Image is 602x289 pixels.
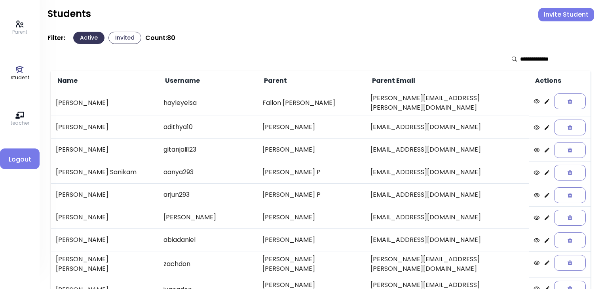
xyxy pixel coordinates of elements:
[159,139,258,161] td: gitanjali123
[47,8,91,20] h2: Students
[73,32,104,44] button: Active
[51,229,159,251] td: [PERSON_NAME]
[159,251,258,277] td: zachdon
[258,184,365,206] td: [PERSON_NAME] P
[51,139,159,161] td: [PERSON_NAME]
[159,90,258,116] td: hayleyelsa
[51,161,159,184] td: [PERSON_NAME] Sanikam
[258,90,365,116] td: Fallon [PERSON_NAME]
[163,76,200,86] span: Username
[11,120,29,127] p: teacher
[258,229,365,251] td: [PERSON_NAME]
[159,229,258,251] td: abiadaniel
[51,90,159,116] td: [PERSON_NAME]
[366,206,529,229] td: [EMAIL_ADDRESS][DOMAIN_NAME]
[366,139,529,161] td: [EMAIL_ADDRESS][DOMAIN_NAME]
[258,251,365,277] td: [PERSON_NAME] [PERSON_NAME]
[51,116,159,139] td: [PERSON_NAME]
[366,116,529,139] td: [EMAIL_ADDRESS][DOMAIN_NAME]
[51,184,159,206] td: [PERSON_NAME]
[159,161,258,184] td: aanya293
[159,206,258,229] td: [PERSON_NAME]
[51,206,159,229] td: [PERSON_NAME]
[159,184,258,206] td: arjun293
[534,76,561,86] span: Actions
[108,32,141,44] button: Invited
[47,34,65,42] p: Filter:
[12,20,27,36] a: Parent
[258,161,365,184] td: [PERSON_NAME] P
[258,116,365,139] td: [PERSON_NAME]
[366,161,529,184] td: [EMAIL_ADDRESS][DOMAIN_NAME]
[262,76,287,86] span: Parent
[56,76,78,86] span: Name
[11,74,29,81] p: student
[366,251,529,277] td: [PERSON_NAME][EMAIL_ADDRESS][PERSON_NAME][DOMAIN_NAME]
[366,90,529,116] td: [PERSON_NAME][EMAIL_ADDRESS][PERSON_NAME][DOMAIN_NAME]
[366,184,529,206] td: [EMAIL_ADDRESS][DOMAIN_NAME]
[11,111,29,127] a: teacher
[258,139,365,161] td: [PERSON_NAME]
[51,251,159,277] td: [PERSON_NAME] [PERSON_NAME]
[366,229,529,251] td: [EMAIL_ADDRESS][DOMAIN_NAME]
[12,29,27,36] p: Parent
[6,155,33,164] span: Logout
[159,116,258,139] td: adithya10
[538,8,594,21] button: Invite Student
[11,65,29,81] a: student
[145,34,175,42] p: Count: 80
[258,206,365,229] td: [PERSON_NAME]
[370,76,415,86] span: Parent Email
